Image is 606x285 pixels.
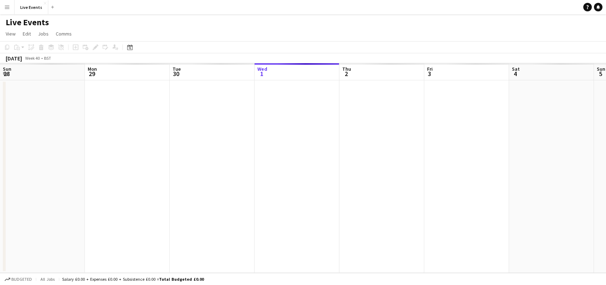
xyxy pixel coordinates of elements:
[39,276,56,282] span: All jobs
[6,55,22,62] div: [DATE]
[53,29,75,38] a: Comms
[87,70,97,78] span: 29
[4,275,33,283] button: Budgeted
[159,276,204,282] span: Total Budgeted £0.00
[23,31,31,37] span: Edit
[3,66,11,72] span: Sun
[20,29,34,38] a: Edit
[512,66,520,72] span: Sat
[341,70,351,78] span: 2
[88,66,97,72] span: Mon
[6,17,49,28] h1: Live Events
[597,66,605,72] span: Sun
[56,31,72,37] span: Comms
[427,66,433,72] span: Fri
[6,31,16,37] span: View
[38,31,49,37] span: Jobs
[15,0,48,14] button: Live Events
[257,66,267,72] span: Wed
[596,70,605,78] span: 5
[256,70,267,78] span: 1
[11,277,32,282] span: Budgeted
[35,29,51,38] a: Jobs
[62,276,204,282] div: Salary £0.00 + Expenses £0.00 + Subsistence £0.00 =
[2,70,11,78] span: 28
[3,29,18,38] a: View
[173,66,181,72] span: Tue
[23,55,41,61] span: Week 40
[171,70,181,78] span: 30
[342,66,351,72] span: Thu
[511,70,520,78] span: 4
[44,55,51,61] div: BST
[426,70,433,78] span: 3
